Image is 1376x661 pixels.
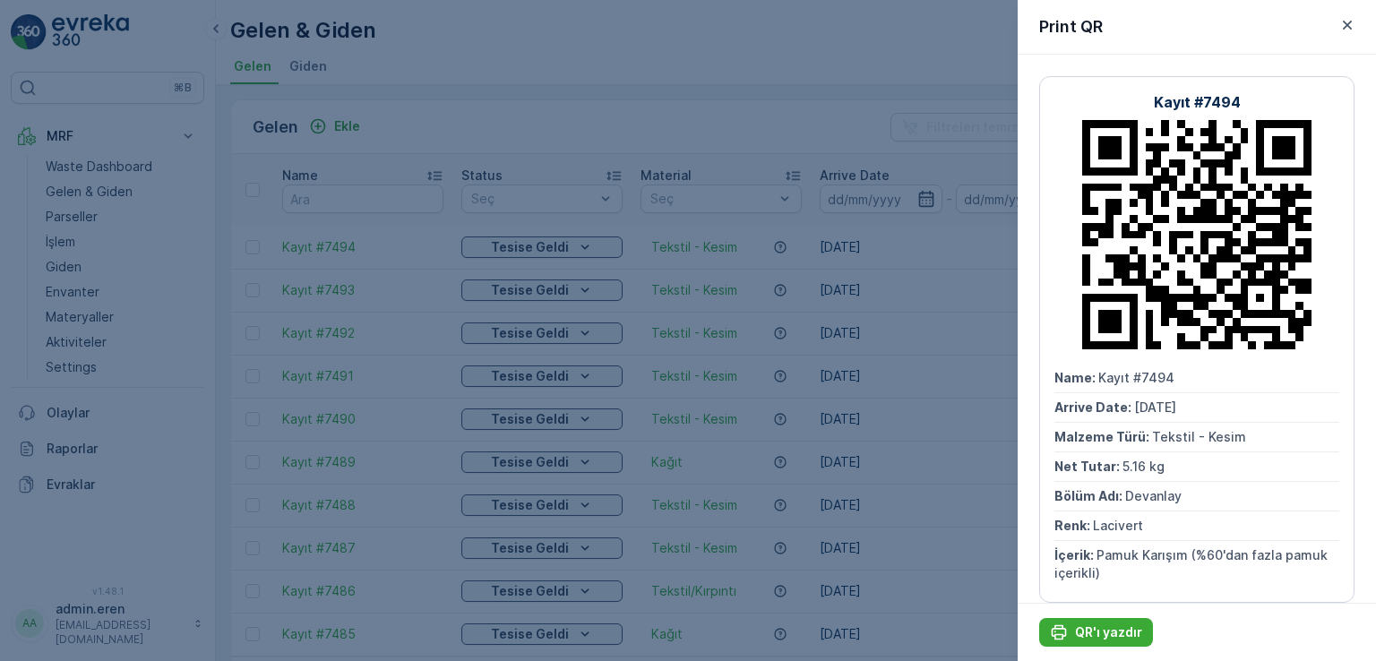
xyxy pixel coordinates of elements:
[1054,488,1125,503] span: Bölüm Adı :
[15,323,95,339] span: Arrive Date :
[1098,370,1174,385] span: Kayıt #7494
[1054,370,1098,385] span: Name :
[1134,399,1176,415] span: [DATE]
[113,353,207,368] span: Tekstil - Kesim
[86,412,142,427] span: Devanlay
[1152,429,1246,444] span: Tekstil - Kesim
[1054,399,1134,415] span: Arrive Date :
[1054,459,1122,474] span: Net Tutar :
[57,471,338,486] span: Pamuk Karışım (%60'dan fazla pamuk içerikli)
[15,294,59,309] span: Name :
[15,412,86,427] span: Bölüm Adı :
[1122,459,1165,474] span: 5.16 kg
[1054,518,1093,533] span: Renk :
[15,442,54,457] span: Renk :
[15,353,113,368] span: Malzeme Türü :
[1054,429,1152,444] span: Malzeme Türü :
[1125,488,1182,503] span: Devanlay
[83,382,125,398] span: 5.16 kg
[1093,518,1143,533] span: Lacivert
[15,382,83,398] span: Net Tutar :
[1039,14,1103,39] p: Print QR
[15,471,57,486] span: İçerik :
[1075,623,1142,641] p: QR'ı yazdır
[54,442,104,457] span: Lacivert
[1054,547,1096,562] span: İçerik :
[1154,91,1241,113] p: Kayıt #7494
[59,294,135,309] span: Kayıt #7494
[643,15,730,37] p: Kayıt #7494
[95,323,137,339] span: [DATE]
[1054,547,1328,580] span: Pamuk Karışım (%60'dan fazla pamuk içerikli)
[1039,618,1153,647] button: QR'ı yazdır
